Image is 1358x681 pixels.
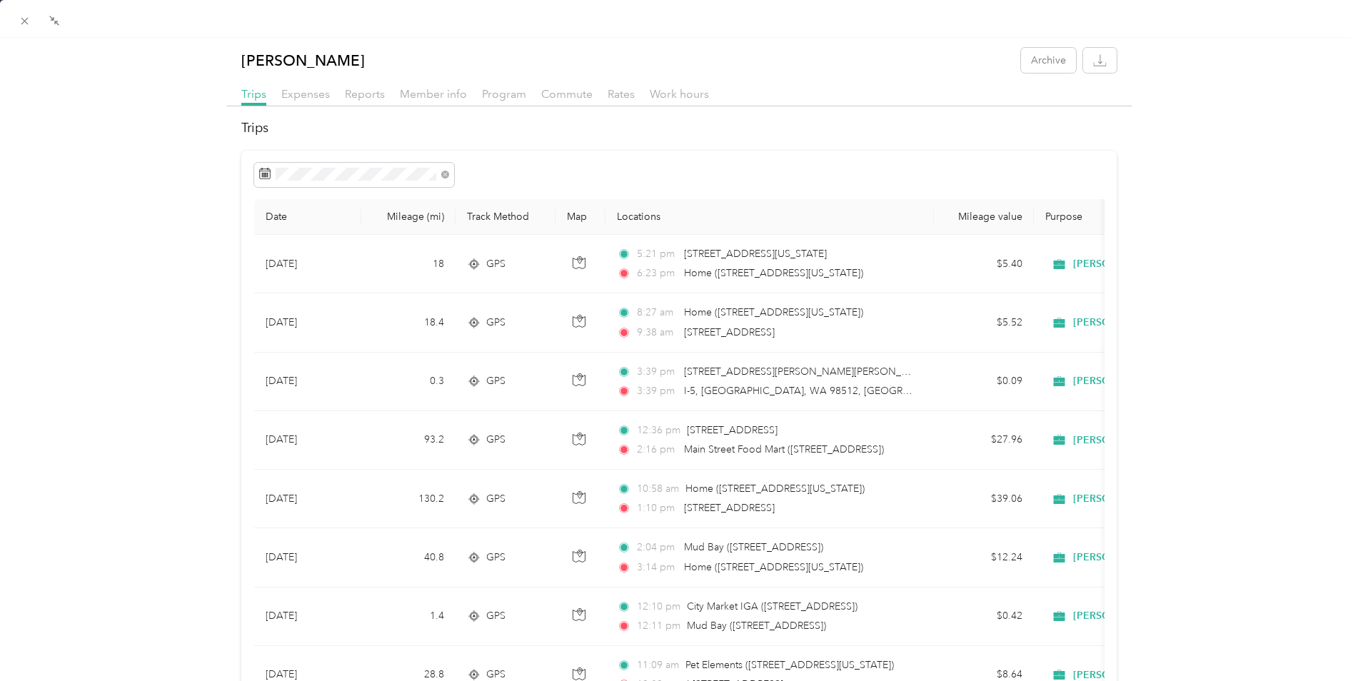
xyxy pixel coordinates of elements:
[254,293,361,352] td: [DATE]
[486,491,506,507] span: GPS
[934,293,1034,352] td: $5.52
[684,561,863,573] span: Home ([STREET_ADDRESS][US_STATE])
[361,411,456,470] td: 93.2
[684,326,775,338] span: [STREET_ADDRESS]
[555,199,605,235] th: Map
[637,500,678,516] span: 1:10 pm
[934,353,1034,411] td: $0.09
[1278,601,1358,681] iframe: Everlance-gr Chat Button Frame
[637,657,679,673] span: 11:09 am
[650,87,709,101] span: Work hours
[241,87,266,101] span: Trips
[241,118,1117,138] h2: Trips
[684,306,863,318] span: Home ([STREET_ADDRESS][US_STATE])
[637,540,678,555] span: 2:04 pm
[482,87,526,101] span: Program
[637,246,678,262] span: 5:21 pm
[637,305,678,321] span: 8:27 am
[684,267,863,279] span: Home ([STREET_ADDRESS][US_STATE])
[685,659,894,671] span: Pet Elements ([STREET_ADDRESS][US_STATE])
[637,442,678,458] span: 2:16 pm
[486,315,506,331] span: GPS
[361,587,456,646] td: 1.4
[934,411,1034,470] td: $27.96
[1034,199,1234,235] th: Purpose
[934,587,1034,646] td: $0.42
[1073,434,1157,447] span: [PERSON_NAME]
[637,481,679,497] span: 10:58 am
[1073,551,1157,564] span: [PERSON_NAME]
[254,587,361,646] td: [DATE]
[687,600,857,612] span: City Market IGA ([STREET_ADDRESS])
[254,528,361,587] td: [DATE]
[684,443,884,455] span: Main Street Food Mart ([STREET_ADDRESS])
[637,266,678,281] span: 6:23 pm
[605,199,934,235] th: Locations
[486,373,506,389] span: GPS
[934,470,1034,528] td: $39.06
[684,541,823,553] span: Mud Bay ([STREET_ADDRESS])
[608,87,635,101] span: Rates
[361,470,456,528] td: 130.2
[637,423,680,438] span: 12:36 pm
[1073,375,1157,388] span: [PERSON_NAME]
[254,353,361,411] td: [DATE]
[687,424,778,436] span: [STREET_ADDRESS]
[684,365,933,378] span: [STREET_ADDRESS][PERSON_NAME][PERSON_NAME]
[361,235,456,293] td: 18
[361,199,456,235] th: Mileage (mi)
[684,248,827,260] span: [STREET_ADDRESS][US_STATE]
[637,364,678,380] span: 3:39 pm
[486,256,506,272] span: GPS
[1073,258,1157,271] span: [PERSON_NAME]
[637,599,680,615] span: 12:10 pm
[254,470,361,528] td: [DATE]
[400,87,467,101] span: Member info
[361,353,456,411] td: 0.3
[934,199,1034,235] th: Mileage value
[541,87,593,101] span: Commute
[361,293,456,352] td: 18.4
[1021,48,1076,73] button: Archive
[637,325,678,340] span: 9:38 am
[254,235,361,293] td: [DATE]
[456,199,555,235] th: Track Method
[254,199,361,235] th: Date
[934,528,1034,587] td: $12.24
[1073,316,1157,329] span: [PERSON_NAME]
[254,411,361,470] td: [DATE]
[684,502,775,514] span: [STREET_ADDRESS]
[486,432,506,448] span: GPS
[637,618,680,634] span: 12:11 pm
[637,560,678,575] span: 3:14 pm
[637,383,678,399] span: 3:39 pm
[345,87,385,101] span: Reports
[684,385,967,397] span: I-5, [GEOGRAPHIC_DATA], WA 98512, [GEOGRAPHIC_DATA]
[1073,610,1157,622] span: [PERSON_NAME]
[486,550,506,565] span: GPS
[685,483,865,495] span: Home ([STREET_ADDRESS][US_STATE])
[687,620,826,632] span: Mud Bay ([STREET_ADDRESS])
[1073,493,1157,505] span: [PERSON_NAME]
[486,608,506,624] span: GPS
[281,87,330,101] span: Expenses
[361,528,456,587] td: 40.8
[934,235,1034,293] td: $5.40
[241,48,365,73] p: [PERSON_NAME]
